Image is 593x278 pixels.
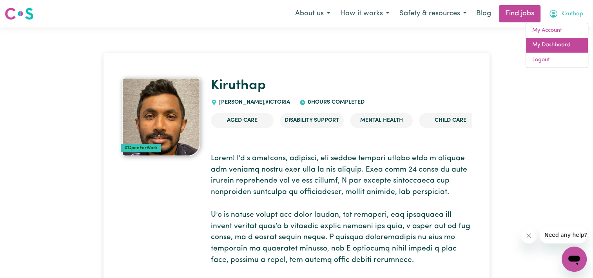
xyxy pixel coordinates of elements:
[526,53,588,68] a: Logout
[211,113,274,128] li: Aged Care
[335,5,394,22] button: How it works
[280,113,344,128] li: Disability Support
[121,78,201,156] a: Kiruthap's profile picture'#OpenForWork
[561,10,583,18] span: Kiruthap
[122,78,200,156] img: Kiruthap
[290,5,335,22] button: About us
[526,23,588,38] a: My Account
[471,5,496,22] a: Blog
[5,7,34,21] img: Careseekers logo
[306,99,365,105] span: 0 hours completed
[350,113,413,128] li: Mental Health
[5,5,47,12] span: Need any help?
[562,247,587,272] iframe: Button to launch messaging window
[121,144,161,152] div: #OpenForWork
[521,228,537,243] iframe: Close message
[394,5,471,22] button: Safety & resources
[211,79,266,93] a: Kiruthap
[526,38,588,53] a: My Dashboard
[5,5,34,23] a: Careseekers logo
[544,5,588,22] button: My Account
[540,226,587,243] iframe: Message from company
[499,5,540,22] a: Find jobs
[526,23,588,68] div: My Account
[217,99,290,105] span: [PERSON_NAME] , Victoria
[419,113,482,128] li: Child care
